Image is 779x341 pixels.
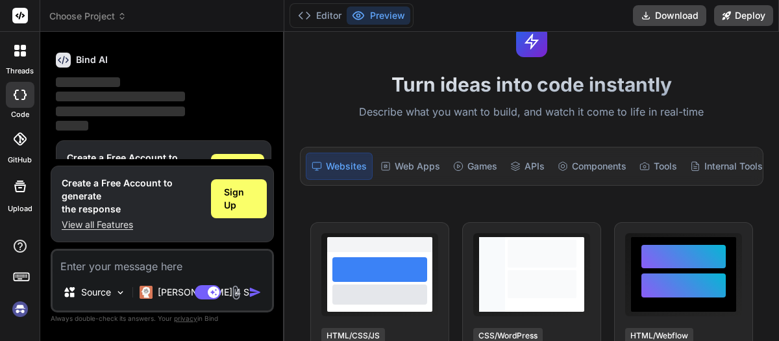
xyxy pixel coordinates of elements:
[56,107,185,116] span: ‌
[49,10,127,23] span: Choose Project
[8,155,32,166] label: GitHub
[81,286,111,299] p: Source
[292,104,771,121] p: Describe what you want to build, and watch it come to life in real-time
[6,66,34,77] label: threads
[375,153,445,180] div: Web Apps
[229,285,243,300] img: attachment
[51,312,274,325] p: Always double-check its answers. Your in Bind
[634,153,682,180] div: Tools
[76,53,108,66] h6: Bind AI
[292,73,771,96] h1: Turn ideas into code instantly
[448,153,502,180] div: Games
[56,92,185,101] span: ‌
[56,121,88,131] span: ‌
[685,153,768,180] div: Internal Tools
[505,153,550,180] div: APIs
[158,286,254,299] p: [PERSON_NAME] 4 S..
[67,151,201,190] h1: Create a Free Account to generate the response
[552,153,632,180] div: Components
[115,287,126,298] img: Pick Models
[249,286,262,299] img: icon
[347,6,410,25] button: Preview
[56,77,120,87] span: ‌
[714,5,773,26] button: Deploy
[293,6,347,25] button: Editor
[62,177,201,216] h1: Create a Free Account to generate the response
[11,109,29,120] label: code
[9,298,31,320] img: signin
[62,218,201,231] p: View all Features
[140,286,153,299] img: Claude 4 Sonnet
[306,153,373,180] div: Websites
[174,314,197,322] span: privacy
[633,5,706,26] button: Download
[224,186,253,212] span: Sign Up
[8,203,32,214] label: Upload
